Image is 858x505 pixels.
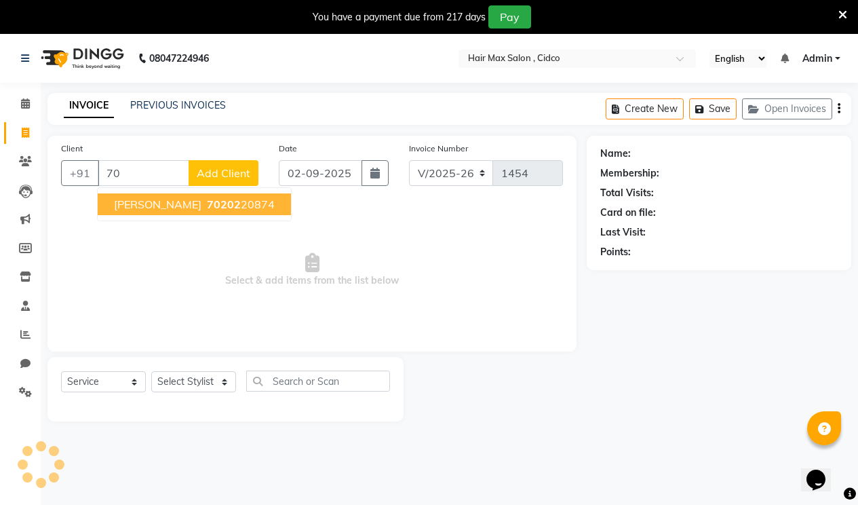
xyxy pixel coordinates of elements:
b: 08047224946 [149,39,209,77]
div: Points: [600,245,631,259]
span: Select & add items from the list below [61,202,563,338]
span: [PERSON_NAME] [114,198,201,211]
ngb-highlight: 20874 [204,198,275,211]
button: Save [689,98,737,119]
span: 70202 [207,198,241,211]
div: Card on file: [600,206,656,220]
input: Search by Name/Mobile/Email/Code [98,160,189,186]
div: Last Visit: [600,225,646,240]
label: Date [279,143,297,155]
div: Name: [600,147,631,161]
button: Add Client [189,160,258,186]
a: INVOICE [64,94,114,118]
button: +91 [61,160,99,186]
span: Add Client [197,166,250,180]
span: Admin [802,52,832,66]
input: Search or Scan [246,371,390,392]
img: logo [35,39,128,77]
div: You have a payment due from 217 days [313,10,486,24]
button: Pay [488,5,531,29]
div: Membership: [600,166,659,181]
button: Open Invoices [742,98,832,119]
label: Client [61,143,83,155]
label: Invoice Number [409,143,468,155]
a: PREVIOUS INVOICES [130,99,226,111]
iframe: chat widget [801,451,844,491]
div: Total Visits: [600,186,654,200]
button: Create New [606,98,684,119]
